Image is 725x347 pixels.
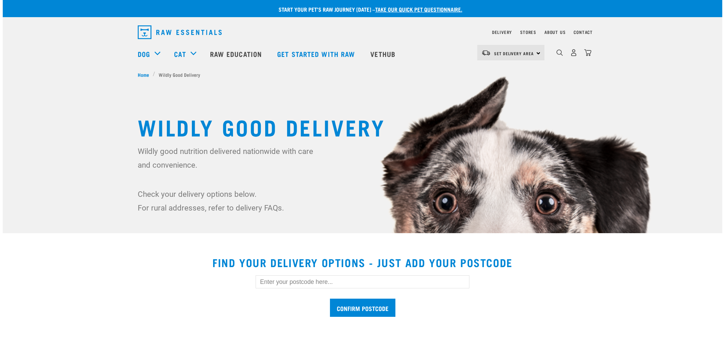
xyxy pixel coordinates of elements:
[364,40,404,68] a: Vethub
[138,71,153,78] a: Home
[556,49,563,56] img: home-icon-1@2x.png
[138,49,150,59] a: Dog
[3,40,722,68] nav: dropdown navigation
[574,31,593,33] a: Contact
[544,31,565,33] a: About Us
[132,23,593,42] nav: dropdown navigation
[584,49,591,56] img: home-icon@2x.png
[270,40,364,68] a: Get started with Raw
[570,49,577,56] img: user.png
[330,299,395,317] input: Confirm postcode
[138,144,318,172] p: Wildly good nutrition delivered nationwide with care and convenience.
[138,25,222,39] img: Raw Essentials Logo
[375,8,462,11] a: take our quick pet questionnaire.
[138,71,587,78] nav: breadcrumbs
[256,275,469,288] input: Enter your postcode here...
[138,187,318,215] p: Check your delivery options below. For rural addresses, refer to delivery FAQs.
[203,40,270,68] a: Raw Education
[138,114,587,139] h1: Wildly Good Delivery
[174,49,186,59] a: Cat
[494,52,534,55] span: Set Delivery Area
[492,31,512,33] a: Delivery
[520,31,536,33] a: Stores
[481,50,491,56] img: van-moving.png
[138,71,149,78] span: Home
[11,256,714,268] h2: Find your delivery options - just add your postcode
